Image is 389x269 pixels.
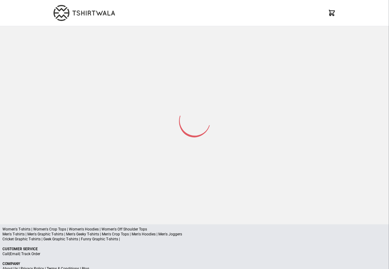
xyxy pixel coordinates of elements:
[2,247,387,251] p: Customer Service
[2,227,387,232] p: Women's T-shirts | Women's Crop Tops | Women's Hoodies | Women's Off Shoulder Tops
[2,252,9,256] a: Call
[2,237,387,242] p: Cricket Graphic T-shirts | Geek Graphic T-shirts | Funny Graphic T-shirts |
[21,252,40,256] a: Track Order
[2,261,387,266] p: Company
[54,5,115,21] img: TW-LOGO-400-104.png
[2,251,387,256] p: | |
[2,232,387,237] p: Men's T-shirts | Men's Graphic T-shirts | Men's Geeky T-shirts | Men's Crop Tops | Men's Hoodies ...
[10,252,19,256] a: Email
